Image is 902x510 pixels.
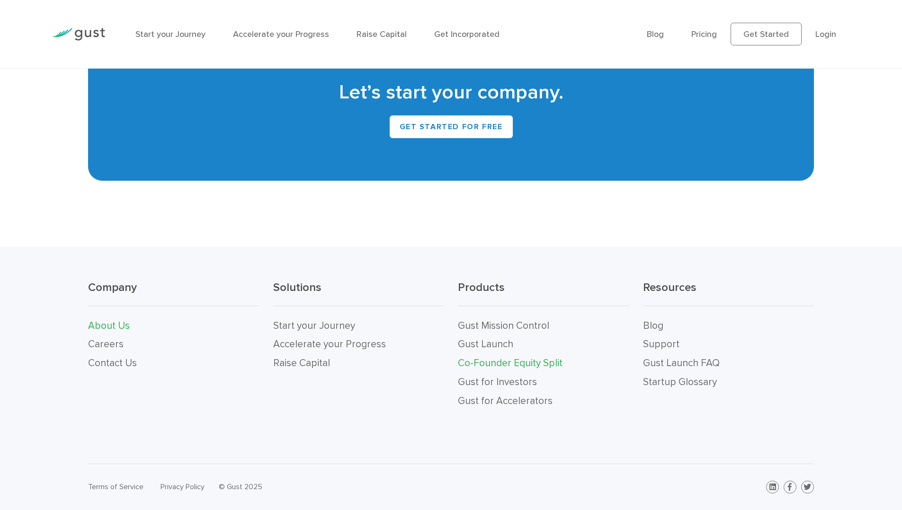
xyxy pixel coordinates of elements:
[643,338,679,350] a: Support
[273,320,355,332] a: Start your Journey
[458,376,537,388] a: Gust for Investors
[458,280,629,306] h3: Products
[88,320,130,332] a: About Us
[161,482,205,491] a: Privacy Policy
[458,338,513,350] a: Gust Launch
[643,320,663,332] a: Blog
[434,29,500,39] a: Get Incorporated
[643,357,720,369] a: Gust Launch FAQ
[273,357,330,369] a: Raise Capital
[88,280,259,306] h3: Company
[731,23,802,45] a: Get Started
[458,357,563,369] a: Co-Founder Equity Split
[219,480,444,493] div: © Gust 2025
[88,482,143,491] a: Terms of Service
[647,29,664,39] a: Blog
[273,280,444,306] h3: Solutions
[815,29,836,39] a: Login
[691,29,717,39] a: Pricing
[458,395,553,407] a: Gust for Accelerators
[458,320,549,332] a: Gust Mission Control
[390,115,513,138] a: Get Started for Free
[643,280,814,306] h3: Resources
[357,29,407,39] a: Raise Capital
[135,29,205,39] a: Start your Journey
[88,357,137,369] a: Contact Us
[88,338,124,350] a: Careers
[52,28,105,41] img: Gust Logo
[643,376,717,388] a: Startup Glossary
[102,79,799,106] h2: Let’s start your company.
[233,29,329,39] a: Accelerate your Progress
[273,338,386,350] a: Accelerate your Progress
